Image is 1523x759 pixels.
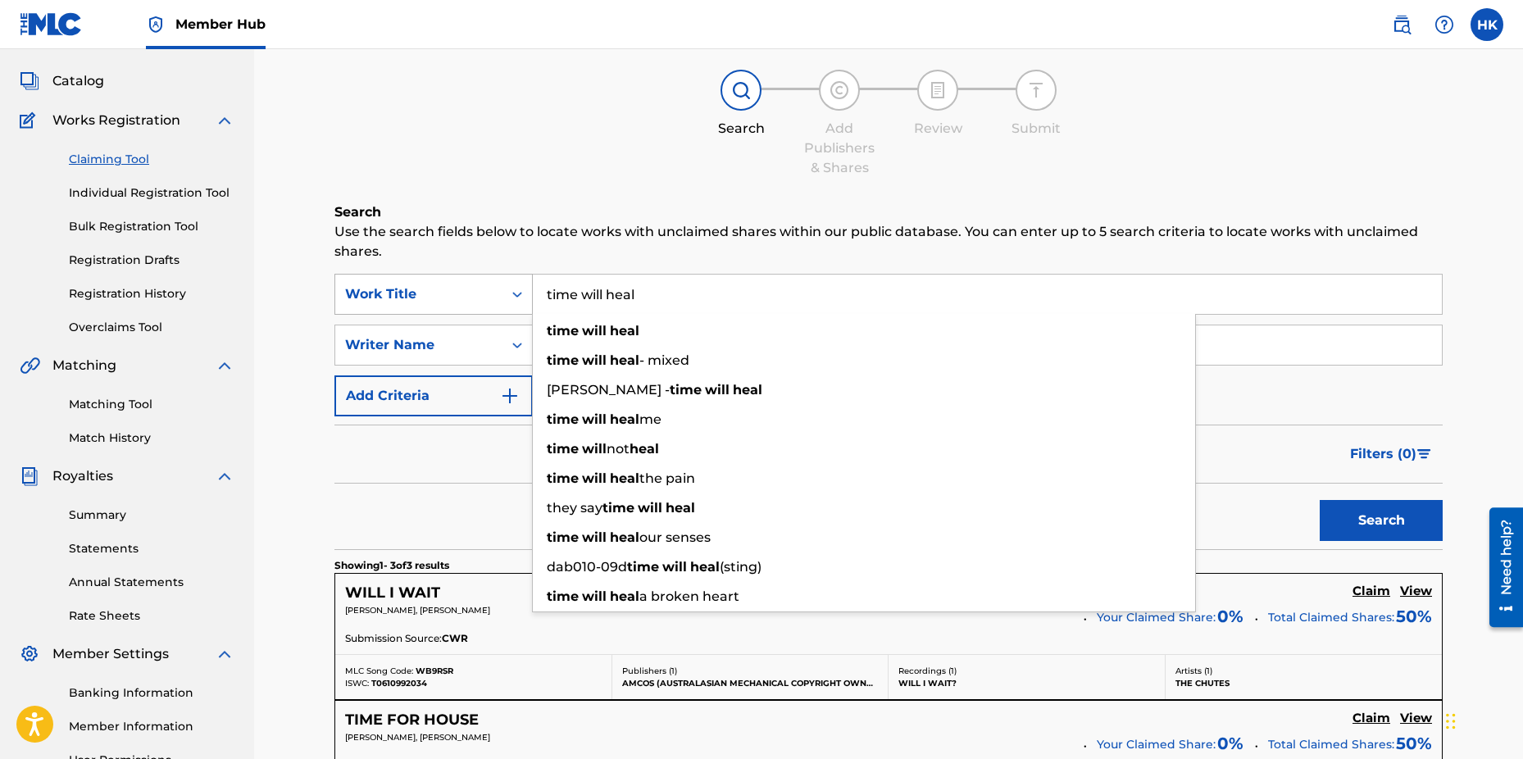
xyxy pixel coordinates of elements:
a: View [1400,711,1432,729]
iframe: Resource Center [1477,501,1523,633]
span: 50 % [1396,604,1432,629]
img: step indicator icon for Search [731,80,751,100]
button: Search [1320,500,1443,541]
span: Member Hub [175,15,266,34]
strong: heal [610,589,639,604]
span: a broken heart [639,589,739,604]
strong: time [547,441,579,457]
p: WILL I WAIT? [898,677,1155,689]
img: MLC Logo [20,12,83,36]
strong: will [582,529,607,545]
h5: View [1400,711,1432,726]
span: Filters ( 0 ) [1350,444,1416,464]
button: Add Criteria [334,375,533,416]
p: Showing 1 - 3 of 3 results [334,558,449,573]
div: Træk [1446,697,1456,746]
strong: time [547,589,579,604]
strong: time [602,500,634,516]
a: Public Search [1385,8,1418,41]
img: expand [215,644,234,664]
strong: time [547,529,579,545]
p: Publishers ( 1 ) [622,665,879,677]
a: Matching Tool [69,396,234,413]
strong: will [638,500,662,516]
div: Work Title [345,284,493,304]
strong: will [582,411,607,427]
a: Registration History [69,285,234,302]
h5: Claim [1353,711,1390,726]
img: Catalog [20,71,39,91]
strong: time [547,411,579,427]
a: Match History [69,429,234,447]
strong: will [582,470,607,486]
a: SummarySummary [20,32,119,52]
p: AMCOS (AUSTRALASIAN MECHANICAL COPYRIGHT OWNERS SOCIETY) [622,677,879,689]
strong: heal [610,470,639,486]
strong: will [705,382,730,398]
span: [PERSON_NAME], [PERSON_NAME] [345,732,490,743]
span: Matching [52,356,116,375]
span: Submission Source: [345,631,442,646]
strong: time [547,470,579,486]
h6: Search [334,202,1443,222]
span: WB9RSR [416,666,453,676]
img: step indicator icon for Review [928,80,948,100]
span: Total Claimed Shares: [1268,737,1394,752]
span: Total Claimed Shares: [1268,610,1394,625]
strong: time [627,559,659,575]
img: expand [215,356,234,375]
div: Help [1428,8,1461,41]
strong: heal [610,352,639,368]
span: not [607,441,630,457]
a: CatalogCatalog [20,71,104,91]
img: step indicator icon for Submit [1026,80,1046,100]
img: step indicator icon for Add Publishers & Shares [830,80,849,100]
span: they say [547,500,602,516]
form: Search Form [334,274,1443,549]
img: Matching [20,356,40,375]
div: Add Publishers & Shares [798,119,880,178]
div: User Menu [1471,8,1503,41]
span: dab010-09d [547,559,627,575]
strong: will [582,323,607,339]
img: expand [215,466,234,486]
strong: heal [610,529,639,545]
a: Registration Drafts [69,252,234,269]
a: Member Information [69,718,234,735]
img: filter [1417,449,1431,459]
a: Banking Information [69,684,234,702]
a: Overclaims Tool [69,319,234,336]
strong: heal [630,441,659,457]
img: Member Settings [20,644,39,664]
img: 9d2ae6d4665cec9f34b9.svg [500,386,520,406]
span: 50 % [1396,731,1432,756]
a: View [1400,584,1432,602]
strong: will [582,352,607,368]
div: Search [700,119,782,139]
button: Filters (0) [1340,434,1443,475]
a: Claiming Tool [69,151,234,168]
span: T0610992034 [371,678,427,689]
a: Annual Statements [69,574,234,591]
h5: Claim [1353,584,1390,599]
span: 0 % [1217,604,1243,629]
strong: heal [610,411,639,427]
span: MLC Song Code: [345,666,413,676]
strong: heal [690,559,720,575]
span: Catalog [52,71,104,91]
strong: time [670,382,702,398]
p: Artists ( 1 ) [1175,665,1433,677]
strong: time [547,352,579,368]
img: Royalties [20,466,39,486]
strong: time [547,323,579,339]
span: Royalties [52,466,113,486]
span: 0 % [1217,731,1243,756]
h5: View [1400,584,1432,599]
strong: heal [610,323,639,339]
h5: WILL I WAIT [345,584,440,602]
span: the pain [639,470,695,486]
span: ISWC: [345,678,369,689]
img: expand [215,111,234,130]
